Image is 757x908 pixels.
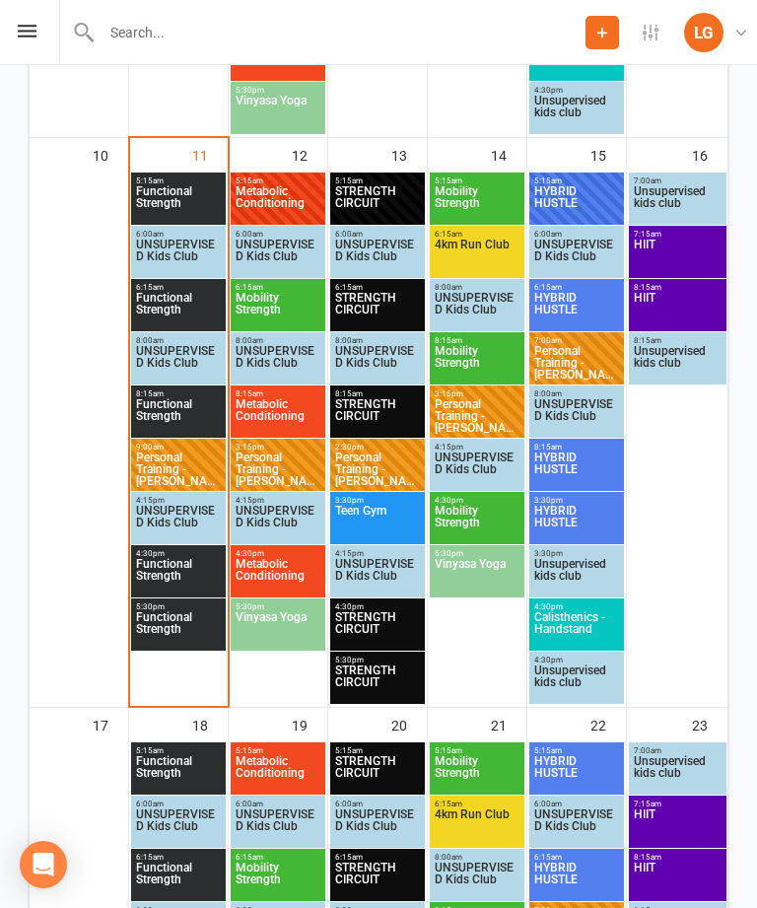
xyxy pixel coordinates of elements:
[135,611,222,647] span: Functional Strength
[235,755,321,791] span: Metabolic Conditioning
[135,185,222,221] span: Functional Strength
[633,862,723,897] span: HIIT
[334,443,421,452] span: 2:30pm
[434,176,520,185] span: 5:15am
[135,602,222,611] span: 5:30pm
[434,283,520,292] span: 8:00am
[135,746,222,755] span: 5:15am
[235,611,321,647] span: Vinyasa Yoga
[192,708,228,740] div: 18
[533,549,620,558] span: 3:30pm
[590,138,626,171] div: 15
[533,86,620,95] span: 4:30pm
[633,755,723,791] span: Unsupervised kids club
[235,398,321,434] span: Metabolic Conditioning
[491,138,526,171] div: 14
[692,138,727,171] div: 16
[235,336,321,345] span: 8:00am
[533,808,620,844] span: UNSUPERVISED Kids Club
[434,389,520,398] span: 3:15pm
[235,443,321,452] span: 3:15pm
[235,185,321,221] span: Metabolic Conditioning
[533,853,620,862] span: 6:15am
[633,292,723,327] span: HIIT
[135,345,222,381] span: UNSUPERVISED Kids Club
[93,708,128,740] div: 17
[633,185,723,221] span: Unsupervised kids club
[135,853,222,862] span: 6:15am
[235,95,321,130] span: Vinyasa Yoga
[533,611,620,647] span: Calisthenics - Handstand
[334,505,421,540] span: Teen Gym
[533,283,620,292] span: 6:15am
[334,452,421,487] span: Personal Training - [PERSON_NAME]
[334,230,421,239] span: 6:00am
[135,292,222,327] span: Functional Strength
[533,602,620,611] span: 4:30pm
[334,755,421,791] span: STRENGTH CIRCUIT
[334,292,421,327] span: STRENGTH CIRCUIT
[135,176,222,185] span: 5:15am
[533,496,620,505] span: 3:30pm
[334,746,421,755] span: 5:15am
[235,800,321,808] span: 6:00am
[633,853,723,862] span: 8:15am
[235,808,321,844] span: UNSUPERVISED Kids Club
[235,602,321,611] span: 5:30pm
[434,230,520,239] span: 6:15am
[135,230,222,239] span: 6:00am
[235,239,321,274] span: UNSUPERVISED Kids Club
[533,185,620,221] span: HYBRID HUSTLE
[192,138,228,171] div: 11
[96,19,585,46] input: Search...
[434,292,520,327] span: UNSUPERVISED Kids Club
[434,862,520,897] span: UNSUPERVISED Kids Club
[235,283,321,292] span: 6:15am
[235,292,321,327] span: Mobility Strength
[334,611,421,647] span: STRENGTH CIRCUIT
[533,176,620,185] span: 5:15am
[334,283,421,292] span: 6:15am
[434,558,520,594] span: Vinyasa Yoga
[334,808,421,844] span: UNSUPERVISED Kids Club
[434,853,520,862] span: 8:00am
[491,708,526,740] div: 21
[533,398,620,434] span: UNSUPERVISED Kids Club
[533,800,620,808] span: 6:00am
[135,862,222,897] span: Functional Strength
[533,452,620,487] span: HYBRID HUSTLE
[235,496,321,505] span: 4:15pm
[533,746,620,755] span: 5:15am
[434,452,520,487] span: UNSUPERVISED Kids Club
[434,755,520,791] span: Mobility Strength
[633,239,723,274] span: HIIT
[292,138,327,171] div: 12
[135,452,222,487] span: Personal Training - [PERSON_NAME]
[533,345,620,381] span: Personal Training - [PERSON_NAME]
[434,398,520,434] span: Personal Training - [PERSON_NAME]
[391,138,427,171] div: 13
[235,746,321,755] span: 5:15am
[292,708,327,740] div: 19
[235,558,321,594] span: Metabolic Conditioning
[235,452,321,487] span: Personal Training - [PERSON_NAME]
[135,558,222,594] span: Functional Strength
[434,496,520,505] span: 4:30pm
[434,345,520,381] span: Mobility Strength
[533,862,620,897] span: HYBRID HUSTLE
[334,176,421,185] span: 5:15am
[334,602,421,611] span: 4:30pm
[633,800,723,808] span: 7:15am
[533,336,620,345] span: 7:00am
[135,505,222,540] span: UNSUPERVISED Kids Club
[235,389,321,398] span: 8:15am
[135,283,222,292] span: 6:15am
[135,443,222,452] span: 9:00am
[135,800,222,808] span: 6:00am
[235,549,321,558] span: 4:30pm
[135,398,222,434] span: Functional Strength
[633,230,723,239] span: 7:15am
[633,808,723,844] span: HIIT
[135,808,222,844] span: UNSUPERVISED Kids Club
[235,853,321,862] span: 6:15am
